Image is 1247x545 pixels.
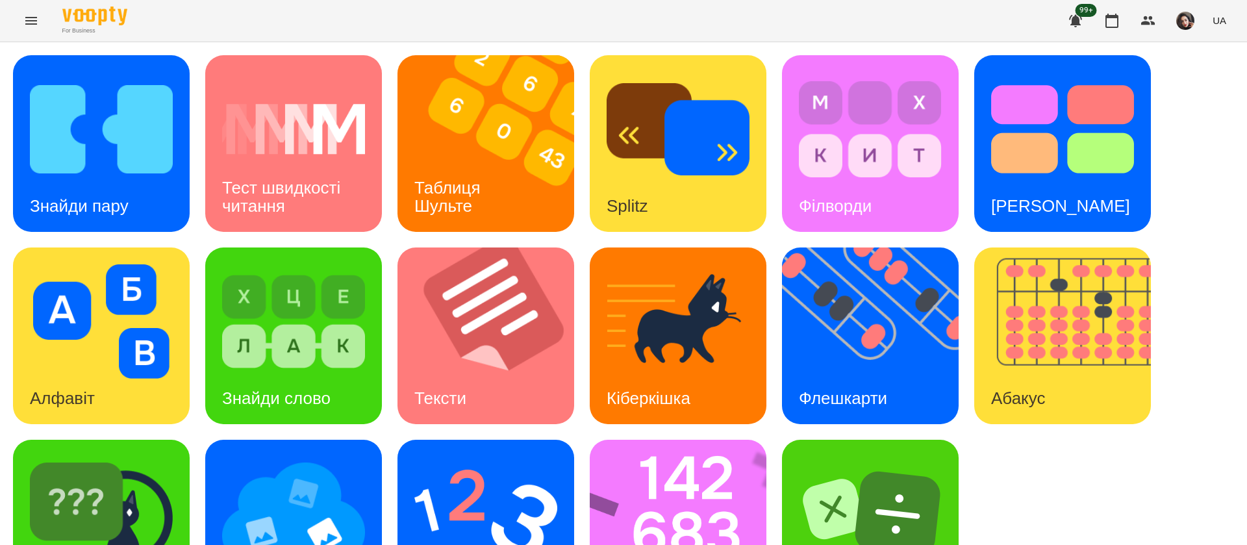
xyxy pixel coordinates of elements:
[16,5,47,36] button: Menu
[397,55,574,232] a: Таблиця ШультеТаблиця Шульте
[782,247,959,424] a: ФлешкартиФлешкарти
[13,247,190,424] a: АлфавітАлфавіт
[222,178,345,215] h3: Тест швидкості читання
[799,196,872,216] h3: Філворди
[62,27,127,35] span: For Business
[30,196,129,216] h3: Знайди пару
[991,388,1045,408] h3: Абакус
[782,247,975,424] img: Флешкарти
[974,247,1167,424] img: Абакус
[1213,14,1226,27] span: UA
[607,388,690,408] h3: Кіберкішка
[607,72,749,186] img: Splitz
[607,264,749,379] img: Кіберкішка
[30,388,95,408] h3: Алфавіт
[991,72,1134,186] img: Тест Струпа
[1076,4,1097,17] span: 99+
[607,196,648,216] h3: Splitz
[1207,8,1231,32] button: UA
[414,388,466,408] h3: Тексти
[205,55,382,232] a: Тест швидкості читанняТест швидкості читання
[799,388,887,408] h3: Флешкарти
[397,55,590,232] img: Таблиця Шульте
[62,6,127,25] img: Voopty Logo
[13,55,190,232] a: Знайди паруЗнайди пару
[397,247,574,424] a: ТекстиТексти
[222,388,331,408] h3: Знайди слово
[974,247,1151,424] a: АбакусАбакус
[1176,12,1194,30] img: 415cf204168fa55e927162f296ff3726.jpg
[222,264,365,379] img: Знайди слово
[414,178,485,215] h3: Таблиця Шульте
[991,196,1130,216] h3: [PERSON_NAME]
[30,264,173,379] img: Алфавіт
[397,247,590,424] img: Тексти
[974,55,1151,232] a: Тест Струпа[PERSON_NAME]
[590,55,766,232] a: SplitzSplitz
[222,72,365,186] img: Тест швидкості читання
[30,72,173,186] img: Знайди пару
[205,247,382,424] a: Знайди словоЗнайди слово
[799,72,942,186] img: Філворди
[782,55,959,232] a: ФілвордиФілворди
[590,247,766,424] a: КіберкішкаКіберкішка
